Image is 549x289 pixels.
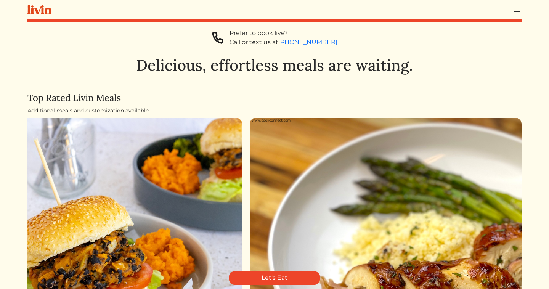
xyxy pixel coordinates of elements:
[278,39,337,46] a: [PHONE_NUMBER]
[27,56,522,74] h1: Delicious, effortless meals are waiting.
[230,38,337,47] div: Call or text us at
[230,29,337,38] div: Prefer to book live?
[229,271,320,285] a: Let's Eat
[27,93,522,104] h4: Top Rated Livin Meals
[212,29,223,47] img: phone-a8f1853615f4955a6c6381654e1c0f7430ed919b147d78756318837811cda3a7.svg
[27,5,51,14] img: livin-logo-a0d97d1a881af30f6274990eb6222085a2533c92bbd1e4f22c21b4f0d0e3210c.svg
[512,5,522,14] img: menu_hamburger-cb6d353cf0ecd9f46ceae1c99ecbeb4a00e71ca567a856bd81f57e9d8c17bb26.svg
[27,107,522,115] div: Additional meals and customization available.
